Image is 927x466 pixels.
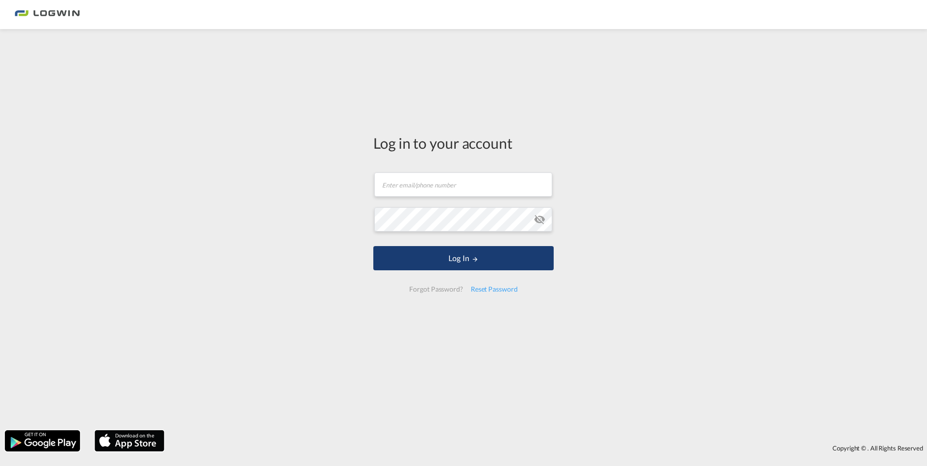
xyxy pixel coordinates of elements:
img: apple.png [94,429,165,452]
div: Reset Password [467,280,522,298]
img: bc73a0e0d8c111efacd525e4c8ad7d32.png [15,4,80,26]
div: Copyright © . All Rights Reserved [169,440,927,456]
md-icon: icon-eye-off [534,214,545,225]
input: Enter email/phone number [374,172,552,197]
img: google.png [4,429,81,452]
div: Forgot Password? [405,280,466,298]
div: Log in to your account [373,133,554,153]
button: LOGIN [373,246,554,270]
